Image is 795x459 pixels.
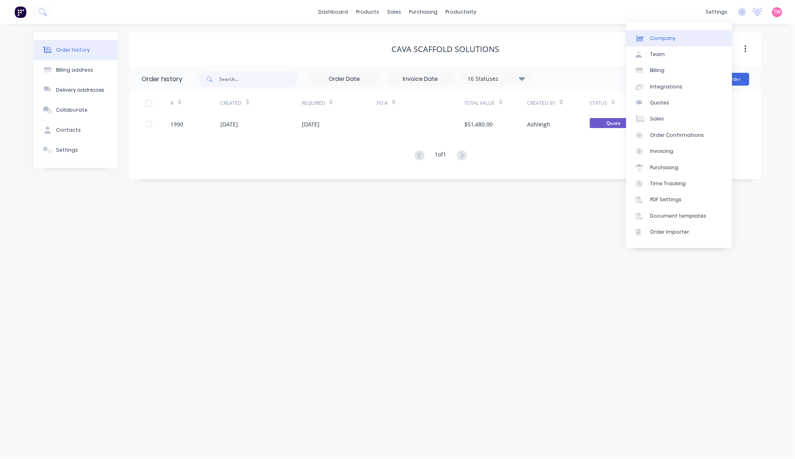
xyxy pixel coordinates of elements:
[650,67,665,74] div: Billing
[14,6,26,18] img: Factory
[302,100,325,107] div: Required
[626,159,732,175] a: Purchasing
[34,60,118,80] button: Billing address
[377,92,465,114] div: PO #
[650,132,704,139] div: Order Confirmations
[435,150,447,162] div: 1 of 1
[650,83,683,90] div: Integrations
[34,100,118,120] button: Collaborate
[626,127,732,143] a: Order Confirmations
[527,92,589,114] div: Created By
[34,120,118,140] button: Contacts
[465,120,493,128] div: $51,480.00
[626,176,732,192] a: Time Tracking
[56,106,88,114] div: Collaborate
[626,192,732,208] a: PDF Settings
[442,6,481,18] div: productivity
[626,79,732,95] a: Integrations
[527,120,550,128] div: Ashleigh
[626,143,732,159] a: Invoicing
[315,6,352,18] a: dashboard
[142,74,182,84] div: Order history
[56,66,93,74] div: Billing address
[34,80,118,100] button: Delivery addresses
[527,100,555,107] div: Created By
[405,6,442,18] div: purchasing
[56,86,105,94] div: Delivery addresses
[702,6,732,18] div: settings
[221,120,238,128] div: [DATE]
[626,111,732,127] a: Sales
[34,140,118,160] button: Settings
[463,74,530,83] div: 16 Statuses
[626,30,732,46] a: Company
[465,100,495,107] div: Total Value
[384,6,405,18] div: sales
[650,164,679,171] div: Purchasing
[465,92,527,114] div: Total Value
[171,100,174,107] div: #
[590,92,677,114] div: Status
[387,73,454,85] input: Invoice Date
[626,208,732,224] a: Document templates
[56,126,81,134] div: Contacts
[626,224,732,240] a: Order Importer
[302,120,320,128] div: [DATE]
[590,118,638,128] span: Quote
[377,100,388,107] div: PO #
[590,100,607,107] div: Status
[219,71,298,87] input: Search...
[56,46,90,54] div: Order history
[774,8,781,16] span: TW
[650,228,689,236] div: Order Importer
[650,180,686,187] div: Time Tracking
[34,40,118,60] button: Order history
[626,46,732,62] a: Team
[302,92,377,114] div: Required
[171,92,221,114] div: #
[171,120,184,128] div: 1990
[650,212,707,220] div: Document templates
[626,95,732,111] a: Quotes
[650,148,673,155] div: Invoicing
[650,115,664,122] div: Sales
[392,44,499,54] div: Cava Scaffold Solutions
[650,51,665,58] div: Team
[221,100,242,107] div: Created
[221,92,302,114] div: Created
[352,6,384,18] div: products
[650,99,669,106] div: Quotes
[56,146,78,154] div: Settings
[650,196,682,203] div: PDF Settings
[626,62,732,78] a: Billing
[650,35,676,42] div: Company
[311,73,378,85] input: Order Date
